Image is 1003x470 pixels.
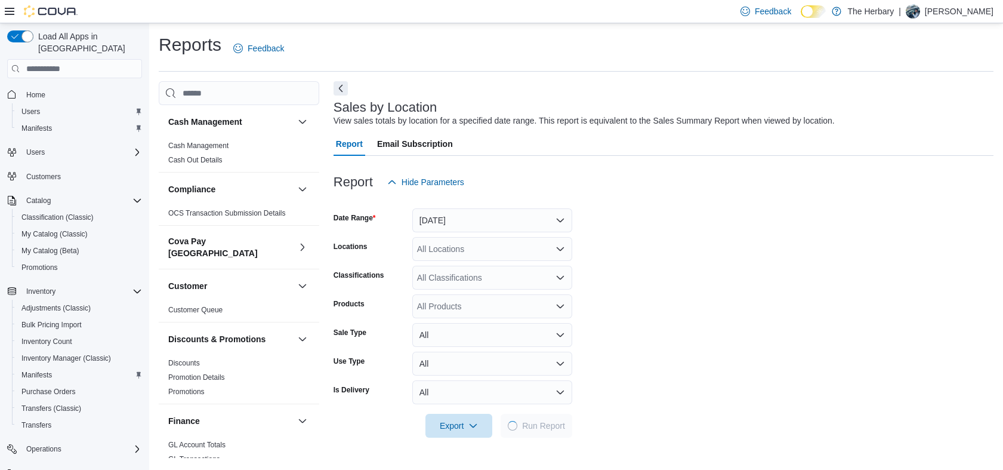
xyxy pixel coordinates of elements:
span: Users [17,105,142,119]
button: Export [425,414,492,438]
span: My Catalog (Classic) [17,227,142,241]
button: Operations [2,441,147,457]
a: Inventory Manager (Classic) [17,351,116,365]
span: Inventory Count [17,334,142,349]
a: OCS Transaction Submission Details [168,209,286,217]
a: Customer Queue [168,306,223,314]
a: Cash Out Details [168,156,223,164]
button: [DATE] [412,208,572,232]
button: Hide Parameters [382,170,469,194]
span: Load All Apps in [GEOGRAPHIC_DATA] [33,30,142,54]
span: Export [433,414,485,438]
span: Promotion Details [168,373,225,382]
button: All [412,380,572,404]
button: Users [2,144,147,161]
span: Cash Out Details [168,155,223,165]
button: Adjustments (Classic) [12,300,147,317]
span: Home [21,87,142,102]
button: Customer [168,280,293,292]
p: The Herbary [847,4,894,19]
span: GL Transactions [168,454,220,464]
span: Inventory Count [21,337,72,346]
span: Discounts [168,358,200,368]
button: LoadingRun Report [501,414,572,438]
input: Dark Mode [801,5,826,18]
button: Inventory [2,283,147,300]
a: Bulk Pricing Import [17,318,87,332]
button: Compliance [168,183,293,195]
span: Report [336,132,363,156]
label: Classifications [334,271,384,280]
button: Customers [2,168,147,185]
a: Feedback [229,36,289,60]
button: Transfers [12,417,147,434]
button: Finance [168,415,293,427]
button: Inventory [21,284,60,299]
a: Transfers (Classic) [17,401,86,416]
span: OCS Transaction Submission Details [168,208,286,218]
span: Run Report [522,420,565,432]
button: Purchase Orders [12,383,147,400]
button: Customer [295,279,310,293]
span: My Catalog (Classic) [21,229,88,239]
span: Classification (Classic) [21,213,94,222]
label: Products [334,299,365,309]
button: Manifests [12,367,147,383]
span: Customers [21,169,142,184]
button: Open list of options [555,302,565,311]
h1: Reports [159,33,221,57]
h3: Sales by Location [334,100,437,115]
a: Inventory Count [17,334,77,349]
a: GL Account Totals [168,441,226,449]
label: Is Delivery [334,385,369,395]
button: Cova Pay [GEOGRAPHIC_DATA] [295,240,310,254]
a: Cash Management [168,142,229,150]
a: Purchase Orders [17,385,81,399]
a: Customers [21,170,66,184]
span: Promotions [17,260,142,275]
a: Home [21,88,50,102]
span: Customers [26,172,61,182]
a: Users [17,105,45,119]
button: Cova Pay [GEOGRAPHIC_DATA] [168,235,293,259]
h3: Customer [168,280,207,292]
span: Purchase Orders [17,385,142,399]
button: Users [21,145,50,159]
span: Inventory Manager (Classic) [21,354,111,363]
button: Cash Management [168,116,293,128]
span: Operations [26,444,61,454]
span: Catalog [26,196,51,205]
div: Customer [159,303,319,322]
a: Adjustments (Classic) [17,301,95,315]
a: Discounts [168,359,200,367]
span: Home [26,90,45,100]
label: Locations [334,242,368,251]
span: Inventory [26,287,55,296]
span: Manifests [21,370,52,380]
button: Operations [21,442,66,456]
button: Bulk Pricing Import [12,317,147,333]
span: Loading [508,421,517,431]
div: Compliance [159,206,319,225]
span: Catalog [21,193,142,208]
span: Transfers (Classic) [17,401,142,416]
span: Users [21,107,40,116]
button: My Catalog (Beta) [12,242,147,259]
p: [PERSON_NAME] [925,4,993,19]
span: Transfers (Classic) [21,404,81,413]
button: Discounts & Promotions [295,332,310,346]
span: Bulk Pricing Import [17,318,142,332]
button: Open list of options [555,273,565,282]
span: Adjustments (Classic) [21,303,91,313]
span: Feedback [248,42,284,54]
a: My Catalog (Classic) [17,227,92,241]
span: Manifests [17,368,142,382]
h3: Finance [168,415,200,427]
span: Adjustments (Classic) [17,301,142,315]
span: My Catalog (Beta) [17,244,142,258]
h3: Report [334,175,373,189]
span: Promotions [168,387,205,397]
button: Next [334,81,348,96]
a: Promotion Details [168,373,225,382]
